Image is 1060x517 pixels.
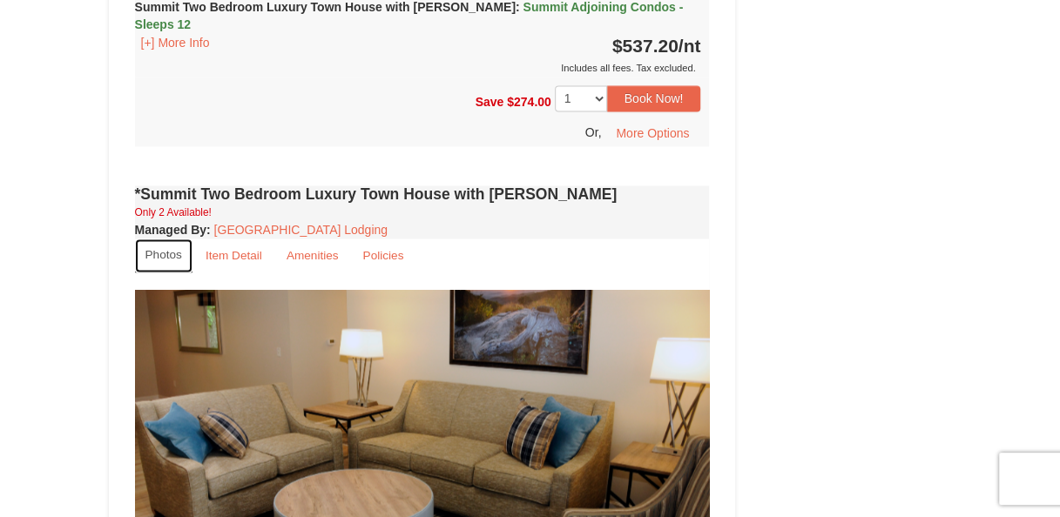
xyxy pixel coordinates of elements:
[612,36,679,56] span: $537.20
[214,223,388,237] a: [GEOGRAPHIC_DATA] Lodging
[135,238,192,272] a: Photos
[135,206,212,218] small: Only 2 Available!
[135,185,710,203] h4: *Summit Two Bedroom Luxury Town House with [PERSON_NAME]
[585,125,602,139] span: Or,
[475,94,503,108] span: Save
[135,223,206,237] span: Managed By
[507,94,551,108] span: $274.00
[362,249,403,262] small: Policies
[135,33,216,52] button: [+] More Info
[206,249,262,262] small: Item Detail
[607,85,701,111] button: Book Now!
[135,59,701,77] div: Includes all fees. Tax excluded.
[351,238,415,272] a: Policies
[194,238,273,272] a: Item Detail
[135,223,211,237] strong: :
[679,36,701,56] span: /nt
[145,248,182,261] small: Photos
[287,249,339,262] small: Amenities
[275,238,350,272] a: Amenities
[604,120,700,146] button: More Options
